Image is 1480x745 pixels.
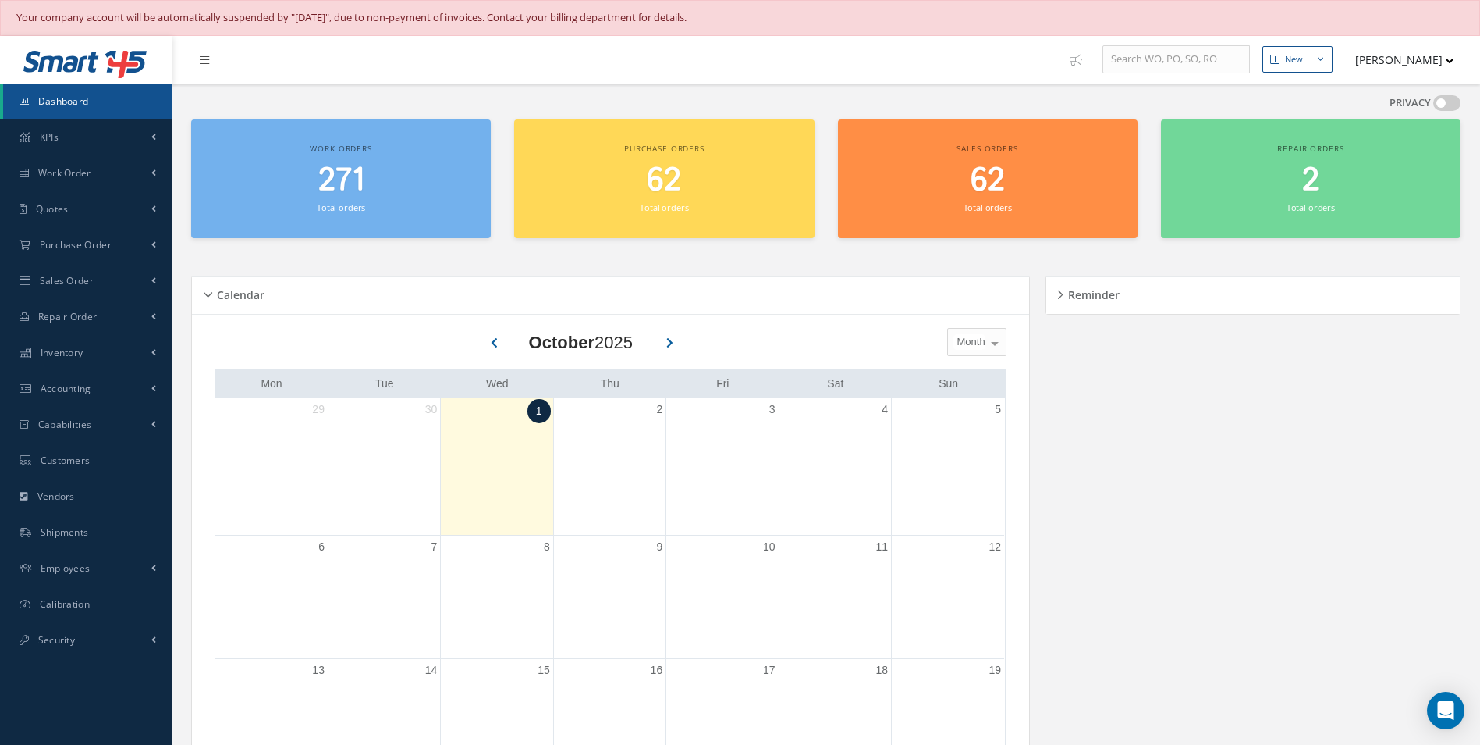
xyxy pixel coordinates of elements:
[1427,692,1464,729] div: Open Intercom Messenger
[428,536,441,558] a: October 7, 2025
[985,659,1004,682] a: October 19, 2025
[760,659,779,682] a: October 17, 2025
[317,201,365,213] small: Total orders
[372,374,397,394] a: Tuesday
[892,536,1004,659] td: October 12, 2025
[514,119,814,239] a: Purchase orders 62 Total orders
[191,119,491,239] a: Work orders 271 Total orders
[647,159,681,203] span: 62
[534,659,553,682] a: October 15, 2025
[541,536,553,558] a: October 8, 2025
[956,143,1017,154] span: Sales orders
[38,418,92,431] span: Capabilities
[1262,46,1333,73] button: New
[38,633,75,647] span: Security
[40,597,90,611] span: Calibration
[824,374,846,394] a: Saturday
[41,454,91,467] span: Customers
[1287,201,1335,213] small: Total orders
[527,399,551,423] a: October 1, 2025
[1062,36,1102,84] a: Show Tips
[1277,143,1343,154] span: Repair orders
[3,84,172,119] a: Dashboard
[40,274,94,287] span: Sales Order
[878,398,891,421] a: October 4, 2025
[971,159,1005,203] span: 62
[41,346,83,359] span: Inventory
[598,374,623,394] a: Thursday
[766,398,779,421] a: October 3, 2025
[1161,119,1460,239] a: Repair orders 2 Total orders
[935,374,961,394] a: Sunday
[318,159,364,203] span: 271
[1302,159,1319,203] span: 2
[713,374,732,394] a: Friday
[953,334,985,350] span: Month
[1063,283,1120,302] h5: Reminder
[653,398,665,421] a: October 2, 2025
[310,143,371,154] span: Work orders
[529,330,633,355] div: 2025
[1389,95,1431,111] label: PRIVACY
[16,10,1464,26] div: Your company account will be automatically suspended by "[DATE]", due to non-payment of invoices....
[215,536,328,659] td: October 6, 2025
[441,398,553,536] td: October 1, 2025
[666,398,779,536] td: October 3, 2025
[212,283,264,302] h5: Calendar
[529,333,594,352] b: October
[553,536,665,659] td: October 9, 2025
[422,659,441,682] a: October 14, 2025
[38,166,91,180] span: Work Order
[40,238,112,251] span: Purchase Order
[36,202,69,216] span: Quotes
[38,94,89,108] span: Dashboard
[41,382,91,395] span: Accounting
[40,130,59,144] span: KPIs
[624,143,705,154] span: Purchase orders
[653,536,665,558] a: October 9, 2025
[779,536,891,659] td: October 11, 2025
[553,398,665,536] td: October 2, 2025
[215,398,328,536] td: September 29, 2025
[1102,45,1250,73] input: Search WO, PO, SO, RO
[838,119,1138,239] a: Sales orders 62 Total orders
[666,536,779,659] td: October 10, 2025
[648,659,666,682] a: October 16, 2025
[38,310,98,323] span: Repair Order
[892,398,1004,536] td: October 5, 2025
[760,536,779,558] a: October 10, 2025
[37,490,75,503] span: Vendors
[257,374,285,394] a: Monday
[964,201,1012,213] small: Total orders
[41,561,91,575] span: Employees
[328,398,440,536] td: September 30, 2025
[779,398,891,536] td: October 4, 2025
[483,374,512,394] a: Wednesday
[985,536,1004,558] a: October 12, 2025
[422,398,441,421] a: September 30, 2025
[992,398,1004,421] a: October 5, 2025
[309,659,328,682] a: October 13, 2025
[315,536,328,558] a: October 6, 2025
[309,398,328,421] a: September 29, 2025
[1340,45,1454,75] button: [PERSON_NAME]
[872,659,891,682] a: October 18, 2025
[640,201,688,213] small: Total orders
[328,536,440,659] td: October 7, 2025
[441,536,553,659] td: October 8, 2025
[1285,53,1303,66] div: New
[872,536,891,558] a: October 11, 2025
[41,526,89,539] span: Shipments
